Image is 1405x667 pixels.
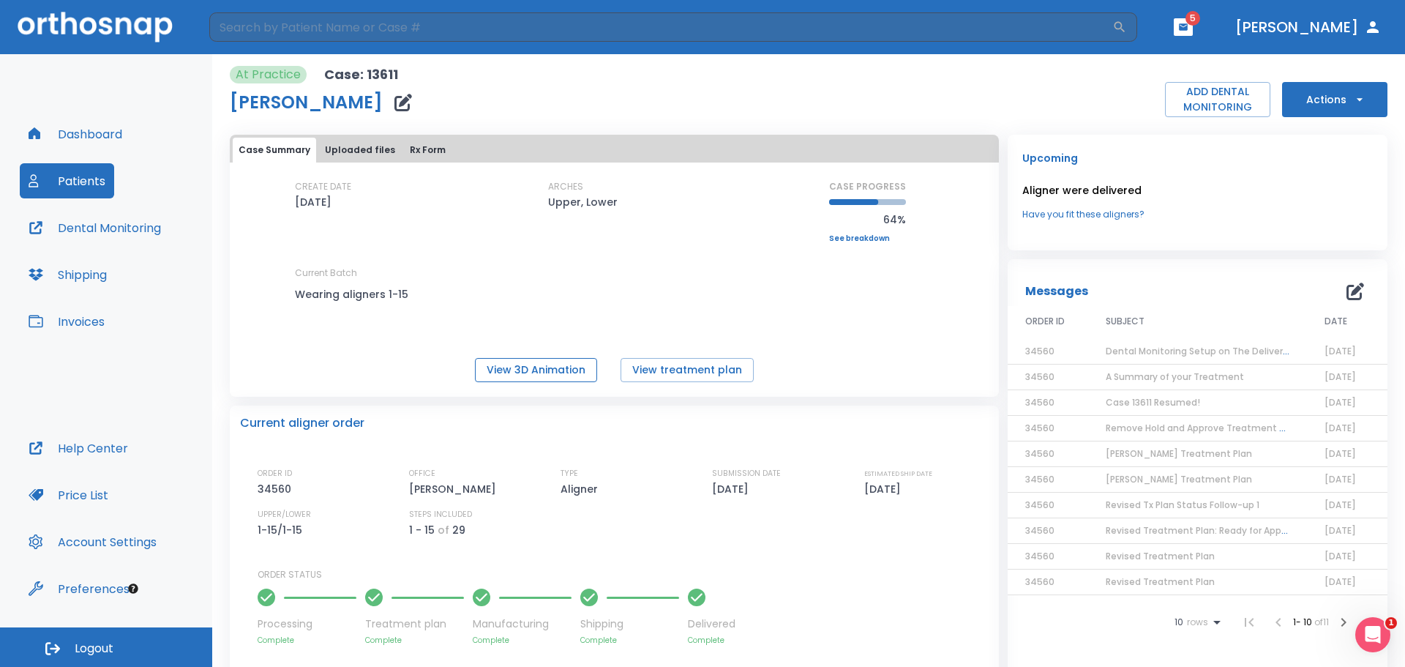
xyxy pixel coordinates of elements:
[1282,82,1387,117] button: Actions
[20,210,170,245] button: Dental Monitoring
[438,521,449,539] p: of
[324,66,398,83] p: Case: 13611
[1165,82,1270,117] button: ADD DENTAL MONITORING
[75,641,113,657] span: Logout
[258,480,296,498] p: 34560
[365,616,464,632] p: Treatment plan
[20,524,165,559] a: Account Settings
[688,616,735,632] p: Delivered
[295,286,427,303] p: Wearing aligners 1-15
[864,480,906,498] p: [DATE]
[20,116,131,152] button: Dashboard
[1325,345,1356,357] span: [DATE]
[1106,550,1215,562] span: Revised Treatment Plan
[1106,575,1215,588] span: Revised Treatment Plan
[20,431,137,466] button: Help Center
[365,635,464,646] p: Complete
[829,211,906,228] p: 64%
[18,12,173,42] img: Orthosnap
[829,180,906,193] p: CASE PROGRESS
[1385,617,1397,629] span: 1
[409,508,472,521] p: STEPS INCLUDED
[1025,345,1054,357] span: 34560
[258,467,292,480] p: ORDER ID
[864,467,932,480] p: ESTIMATED SHIP DATE
[1325,499,1356,511] span: [DATE]
[475,358,597,382] button: View 3D Animation
[1025,550,1054,562] span: 34560
[1025,524,1054,537] span: 34560
[1106,422,1298,434] span: Remove Hold and Approve Treatment Plan
[1106,370,1244,383] span: A Summary of your Treatment
[404,138,452,163] button: Rx Form
[127,582,140,595] div: Tooltip anchor
[258,568,989,581] p: ORDER STATUS
[295,193,331,211] p: [DATE]
[829,234,906,243] a: See breakdown
[20,163,114,198] button: Patients
[1183,617,1208,627] span: rows
[1174,617,1183,627] span: 10
[1325,422,1356,434] span: [DATE]
[236,66,301,83] p: At Practice
[452,521,465,539] p: 29
[1355,617,1390,652] iframe: Intercom live chat
[20,477,117,513] button: Price List
[1022,182,1373,199] p: Aligner were delivered
[1325,396,1356,409] span: [DATE]
[712,467,781,480] p: SUBMISSION DATE
[1106,524,1303,537] span: Revised Treatment Plan: Ready for Approval
[1325,550,1356,562] span: [DATE]
[1293,616,1314,628] span: 1 - 10
[233,138,316,163] button: Case Summary
[1106,473,1252,485] span: [PERSON_NAME] Treatment Plan
[580,616,679,632] p: Shipping
[20,571,138,606] button: Preferences
[1025,370,1054,383] span: 34560
[319,138,401,163] button: Uploaded files
[209,12,1112,42] input: Search by Patient Name or Case #
[1025,422,1054,434] span: 34560
[1106,396,1200,409] span: Case 13611 Resumed!
[20,257,116,292] button: Shipping
[712,480,754,498] p: [DATE]
[548,180,583,193] p: ARCHES
[230,94,383,111] h1: [PERSON_NAME]
[1022,208,1373,221] a: Have you fit these aligners?
[1325,370,1356,383] span: [DATE]
[1325,315,1347,328] span: DATE
[295,267,427,280] p: Current Batch
[258,616,356,632] p: Processing
[1229,14,1387,40] button: [PERSON_NAME]
[1025,283,1088,300] p: Messages
[473,616,572,632] p: Manufacturing
[1106,499,1259,511] span: Revised Tx Plan Status Follow-up 1
[1025,575,1054,588] span: 34560
[1022,149,1373,167] p: Upcoming
[1325,575,1356,588] span: [DATE]
[20,304,113,339] button: Invoices
[1325,524,1356,537] span: [DATE]
[1325,447,1356,460] span: [DATE]
[473,635,572,646] p: Complete
[688,635,735,646] p: Complete
[258,508,311,521] p: UPPER/LOWER
[233,138,996,163] div: tabs
[1314,616,1329,628] span: of 11
[561,480,603,498] p: Aligner
[1106,447,1252,460] span: [PERSON_NAME] Treatment Plan
[1025,447,1054,460] span: 34560
[548,193,618,211] p: Upper, Lower
[409,467,435,480] p: OFFICE
[1106,345,1308,357] span: Dental Monitoring Setup on The Delivery Day
[1025,315,1065,328] span: ORDER ID
[1325,473,1356,485] span: [DATE]
[1025,473,1054,485] span: 34560
[1025,396,1054,409] span: 34560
